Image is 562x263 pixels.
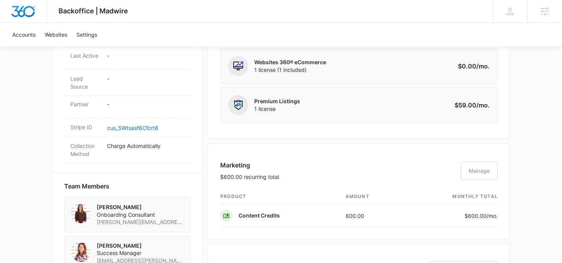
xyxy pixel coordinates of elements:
div: Collection MethodCharge Automatically [64,137,190,163]
a: cus_SWtsasf6Cfcrt8 [107,125,158,131]
p: Charge Automatically [107,142,184,150]
span: Success Manager [97,249,184,257]
p: Premium Listings [254,97,300,105]
img: website_grey.svg [12,20,18,26]
a: Websites [40,23,72,46]
div: Domain Overview [29,45,68,50]
td: 600.00 [339,205,405,227]
a: Settings [72,23,102,46]
div: Partner- [64,96,190,119]
span: Backoffice | Madwire [58,7,128,15]
div: Last Active- [64,47,190,70]
p: Content Credits [239,212,280,219]
img: tab_domain_overview_orange.svg [21,44,27,50]
div: v 4.0.25 [21,12,37,18]
dt: Collection Method [70,142,101,158]
dt: Stripe ID [70,123,101,131]
span: [PERSON_NAME][EMAIL_ADDRESS][PERSON_NAME][DOMAIN_NAME] [97,218,184,226]
span: /mo. [476,62,490,70]
p: $600.00 recurring total [220,173,279,181]
img: Cheyenne von Hoene [71,242,91,262]
a: Accounts [8,23,40,46]
dt: Partner [70,100,101,108]
div: Lead Source- [64,70,190,96]
div: Domain: [DOMAIN_NAME] [20,20,84,26]
span: /mo. [476,101,490,109]
img: Rachel Bellio [71,203,91,223]
p: - [107,75,184,83]
p: $0.00 [454,62,490,71]
span: Onboarding Consultant [97,211,184,219]
div: Keywords by Traffic [84,45,129,50]
img: tab_keywords_by_traffic_grey.svg [76,44,82,50]
div: Stripe IDcus_SWtsasf6Cfcrt8 [64,119,190,137]
p: Websites 360® eCommerce [254,58,326,66]
span: Team Members [64,182,109,191]
p: $59.00 [454,101,490,110]
dt: Last Active [70,52,101,60]
th: product [220,188,339,205]
th: amount [339,188,405,205]
p: [PERSON_NAME] [97,242,184,250]
p: [PERSON_NAME] [97,203,184,211]
h3: Marketing [220,161,279,170]
span: 1 license [254,105,300,113]
p: $600.00 [462,212,498,220]
dt: Lead Source [70,75,101,91]
p: - [107,52,184,60]
img: logo_orange.svg [12,12,18,18]
th: monthly total [404,188,498,205]
p: - [107,100,184,108]
span: 1 license (1 included) [254,66,326,74]
span: /mo. [487,213,498,219]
